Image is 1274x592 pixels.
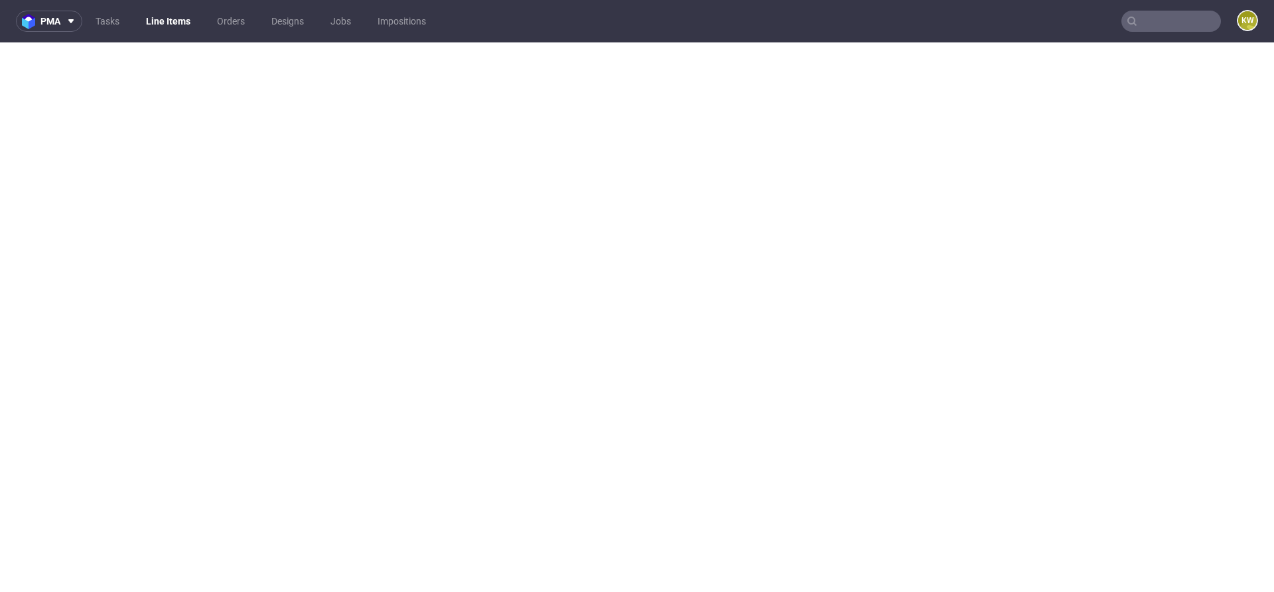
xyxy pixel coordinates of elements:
a: Orders [209,11,253,32]
a: Designs [263,11,312,32]
img: logo [22,14,40,29]
a: Jobs [322,11,359,32]
a: Impositions [370,11,434,32]
a: Tasks [88,11,127,32]
span: pma [40,17,60,26]
button: pma [16,11,82,32]
a: Line Items [138,11,198,32]
figcaption: KW [1238,11,1257,30]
